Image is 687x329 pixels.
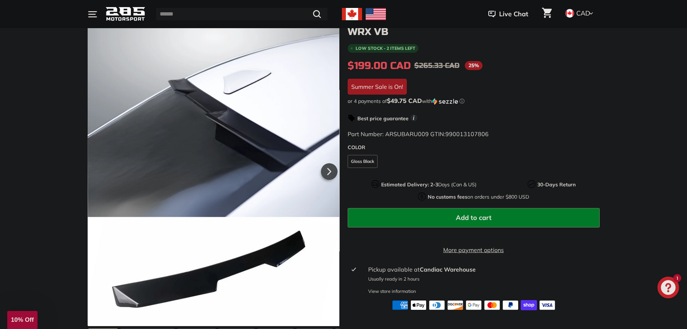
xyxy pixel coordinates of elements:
[348,208,600,228] button: Add to cart
[348,60,411,72] span: $199.00 CAD
[348,130,489,138] span: Part Number: ARSUBARU009 GTIN:
[521,300,537,310] img: shopify_pay
[156,8,327,20] input: Search
[539,300,555,310] img: visa
[484,300,500,310] img: master
[356,46,415,51] span: Low stock - 2 items left
[357,115,409,122] strong: Best price guarantee
[392,300,408,310] img: american_express
[414,61,459,70] span: $265.33 CAD
[499,9,528,19] span: Live Chat
[348,15,600,38] h1: M4 Style Roof Spoiler - [DATE]-[DATE] Subaru WRX VB
[368,276,595,282] p: Usually ready in 2 hours
[420,266,476,273] strong: Candiac Warehouse
[410,114,417,121] span: i
[368,265,595,274] div: Pickup available at
[447,300,463,310] img: discover
[11,316,34,323] span: 10% Off
[429,300,445,310] img: diners_club
[502,300,519,310] img: paypal
[479,5,538,23] button: Live Chat
[348,246,600,254] a: More payment options
[348,98,600,105] div: or 4 payments of with
[538,2,556,26] a: Cart
[410,300,427,310] img: apple_pay
[381,181,438,188] strong: Estimated Delivery: 2-3
[348,144,600,151] label: COLOR
[348,98,600,105] div: or 4 payments of$49.75 CADwithSezzle Click to learn more about Sezzle
[576,9,590,17] span: CAD
[106,6,145,23] img: Logo_285_Motorsport_areodynamics_components
[432,98,458,105] img: Sezzle
[445,130,489,138] span: 990013107806
[655,277,681,300] inbox-online-store-chat: Shopify online store chat
[537,181,576,188] strong: 30-Days Return
[387,97,422,104] span: $49.75 CAD
[428,193,529,201] p: on orders under $800 USD
[456,213,492,222] span: Add to cart
[7,311,38,329] div: 10% Off
[368,288,416,295] div: View store information
[465,61,483,70] span: 25%
[466,300,482,310] img: google_pay
[381,181,476,189] p: Days (Can & US)
[348,79,407,95] div: Summer Sale is On!
[428,194,467,200] strong: No customs fees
